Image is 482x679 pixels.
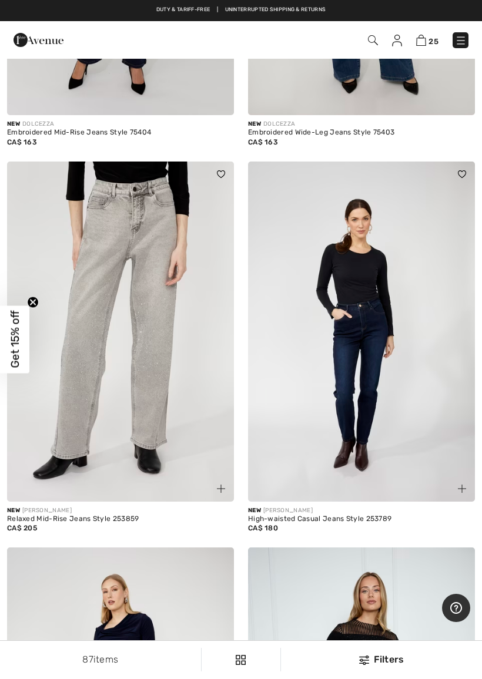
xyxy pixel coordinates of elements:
[455,35,467,46] img: Menu
[156,6,326,12] a: Duty & tariff-free | Uninterrupted shipping & returns
[7,129,234,137] div: Embroidered Mid-Rise Jeans Style 75404
[288,653,475,667] div: Filters
[7,507,20,514] span: New
[217,170,225,177] img: heart_black_full.svg
[248,506,475,515] div: [PERSON_NAME]
[248,515,475,523] div: High-waisted Casual Jeans Style 253789
[416,35,426,46] img: Shopping Bag
[248,120,261,127] span: New
[7,120,234,129] div: DOLCEZZA
[442,594,470,623] iframe: Opens a widget where you can find more information
[429,37,439,46] span: 25
[236,655,246,665] img: Filters
[248,162,475,502] img: High-waisted Casual Jeans Style 253789. Dark blue
[7,120,20,127] span: New
[416,33,439,47] a: 25
[7,524,37,532] span: CA$ 205
[392,35,402,46] img: My Info
[248,507,261,514] span: New
[368,35,378,45] img: Search
[8,311,22,368] span: Get 15% off
[7,162,234,502] img: Relaxed Mid-Rise Jeans Style 253859. LIGHT GREY
[458,170,466,177] img: heart_black_full.svg
[359,656,369,665] img: Filters
[14,33,63,45] a: 1ère Avenue
[248,129,475,137] div: Embroidered Wide-Leg Jeans Style 75403
[27,297,39,308] button: Close teaser
[248,524,278,532] span: CA$ 180
[14,28,63,52] img: 1ère Avenue
[217,485,225,493] img: plus_v2.svg
[7,506,234,515] div: [PERSON_NAME]
[248,138,278,146] span: CA$ 163
[458,485,466,493] img: plus_v2.svg
[248,120,475,129] div: DOLCEZZA
[7,138,37,146] span: CA$ 163
[7,515,234,523] div: Relaxed Mid-Rise Jeans Style 253859
[82,654,93,665] span: 87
